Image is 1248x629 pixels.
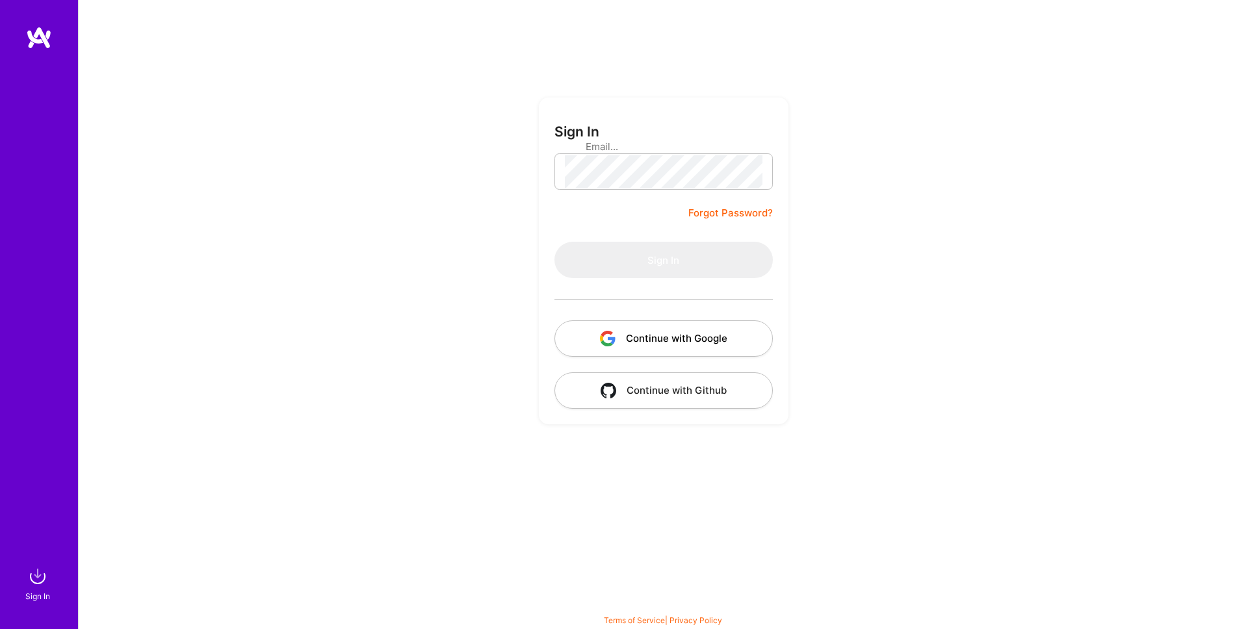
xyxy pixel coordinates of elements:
[25,589,50,603] div: Sign In
[554,320,773,357] button: Continue with Google
[26,26,52,49] img: logo
[27,563,51,603] a: sign inSign In
[600,331,616,346] img: icon
[554,123,599,140] h3: Sign In
[554,372,773,409] button: Continue with Github
[604,615,722,625] span: |
[25,563,51,589] img: sign in
[78,590,1248,623] div: © 2025 ATeams Inc., All rights reserved.
[669,615,722,625] a: Privacy Policy
[601,383,616,398] img: icon
[688,205,773,221] a: Forgot Password?
[586,130,742,163] input: Email...
[604,615,665,625] a: Terms of Service
[554,242,773,278] button: Sign In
